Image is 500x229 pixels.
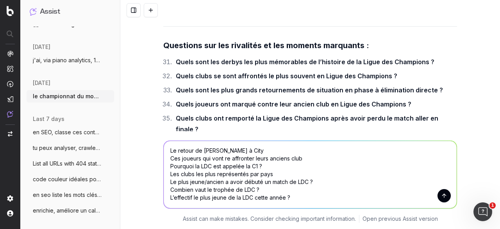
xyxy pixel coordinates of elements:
[33,79,50,87] span: [DATE]
[7,111,13,117] img: Assist
[176,72,397,80] strong: Quels clubs se sont affrontés le plus souvent en Ligue des Champions ?
[7,6,14,16] img: Botify logo
[176,86,443,94] strong: Quels sont les plus grands retournements de situation en phase à élimination directe ?
[7,210,13,216] img: My account
[27,157,114,170] button: List all URLs with 404 status code from
[27,90,114,103] button: le championnat du monde masculin de vole
[7,195,13,202] img: Setting
[27,189,114,201] button: en seo liste les mots clés de l'event :
[163,41,369,50] strong: Questions sur les rivalités et les moments marquants :
[7,65,13,72] img: Intelligence
[33,207,102,215] span: enrichie, améliore un calendrier pour le
[33,56,102,64] span: j'ai, via piano analytics, 10000 visites
[7,81,13,87] img: Activation
[33,144,102,152] span: tu peux analyser, crawler rapidement un
[176,100,411,108] strong: Quels joueurs ont marqué contre leur ancien club en Ligue des Champions ?
[473,202,492,221] iframe: Intercom live chat
[33,191,102,199] span: en seo liste les mots clés de l'event :
[33,92,102,100] span: le championnat du monde masculin de vole
[8,131,12,137] img: Switch project
[176,114,440,133] strong: Quels clubs ont remporté la Ligue des Champions après avoir perdu le match aller en finale ?
[27,126,114,139] button: en SEO, classe ces contenus en chaud fro
[33,128,102,136] span: en SEO, classe ces contenus en chaud fro
[33,43,50,51] span: [DATE]
[27,204,114,217] button: enrichie, améliore un calendrier pour le
[33,175,102,183] span: code couleur idéales pour un diagramme d
[7,50,13,57] img: Analytics
[30,8,37,15] img: Assist
[33,160,102,168] span: List all URLs with 404 status code from
[176,58,434,66] strong: Quels sont les derbys les plus mémorables de l’histoire de la Ligue des Champions ?
[27,142,114,154] button: tu peux analyser, crawler rapidement un
[7,96,13,102] img: Studio
[164,141,457,208] textarea: Le retour de [PERSON_NAME] à City Ces joueurs qui vont re affronter leurs anciens club Pourquoi l...
[40,6,60,17] h1: Assist
[27,54,114,67] button: j'ai, via piano analytics, 10000 visites
[362,215,438,223] a: Open previous Assist version
[30,6,111,17] button: Assist
[27,173,114,186] button: code couleur idéales pour un diagramme d
[183,215,356,223] p: Assist can make mistakes. Consider checking important information.
[33,115,64,123] span: last 7 days
[489,202,496,209] span: 1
